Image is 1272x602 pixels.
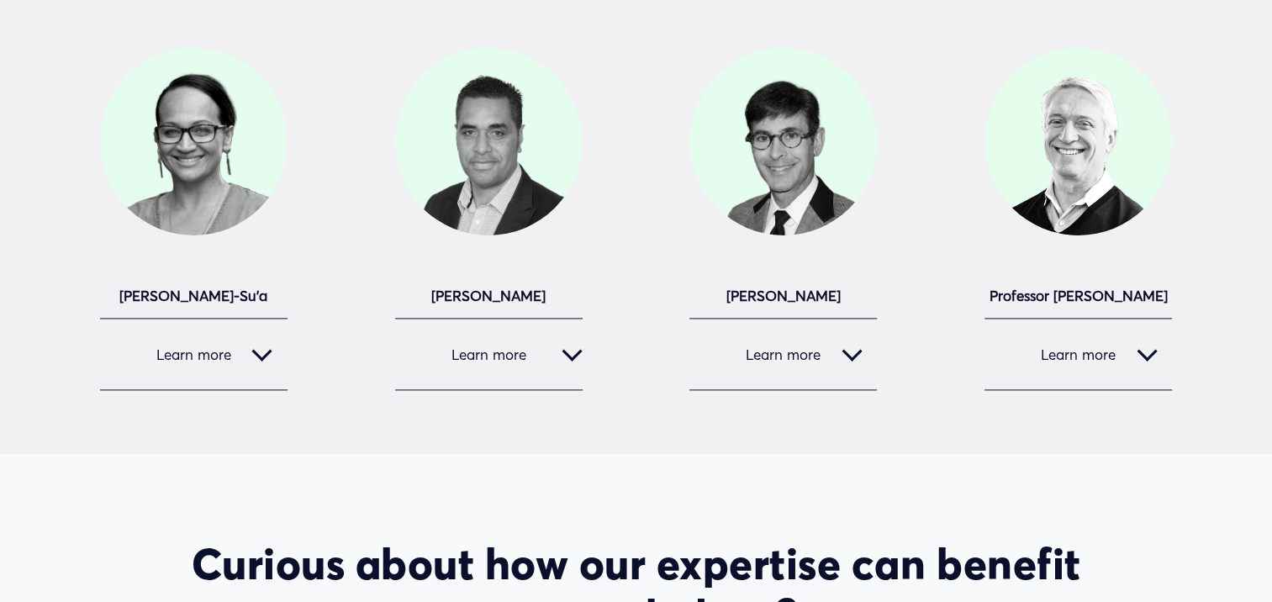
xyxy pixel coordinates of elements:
[689,319,877,389] button: Learn more
[115,346,252,363] span: Learn more
[100,319,288,389] button: Learn more
[705,346,842,363] span: Learn more
[726,287,841,304] strong: [PERSON_NAME]
[1000,346,1137,363] span: Learn more
[395,346,562,363] span: Learn more
[984,319,1172,389] button: Learn more
[395,319,583,389] button: Learn more
[119,287,267,304] strong: [PERSON_NAME]-Su’a
[990,287,1168,304] strong: Professor [PERSON_NAME]
[431,287,546,304] strong: [PERSON_NAME]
